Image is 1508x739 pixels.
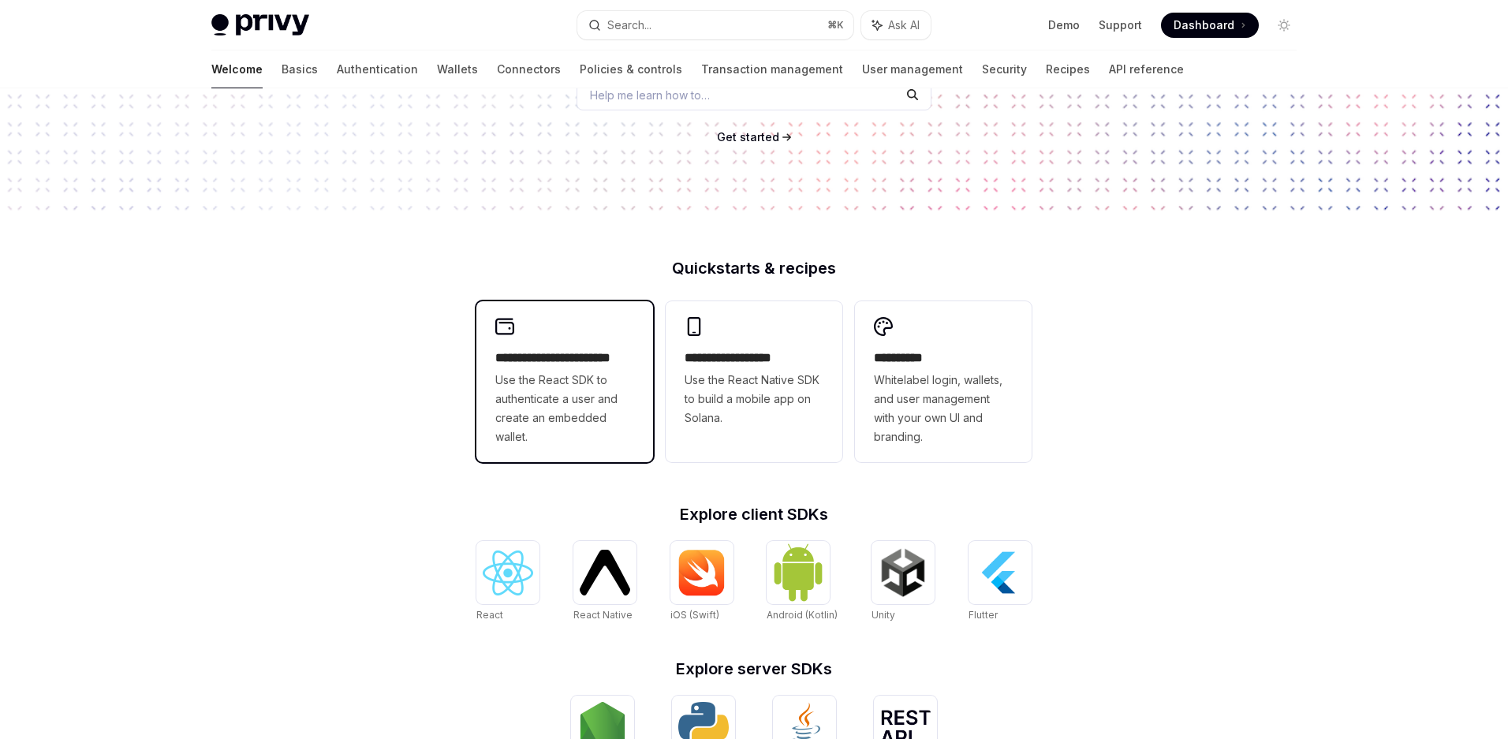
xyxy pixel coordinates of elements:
a: Wallets [437,50,478,88]
span: Android (Kotlin) [767,609,838,621]
span: Unity [872,609,895,621]
img: light logo [211,14,309,36]
h2: Explore server SDKs [476,661,1032,677]
button: Toggle dark mode [1271,13,1297,38]
div: Search... [607,16,651,35]
span: Use the React SDK to authenticate a user and create an embedded wallet. [495,371,634,446]
h2: Explore client SDKs [476,506,1032,522]
span: Help me learn how to… [590,87,710,103]
a: **** *****Whitelabel login, wallets, and user management with your own UI and branding. [855,301,1032,462]
img: Flutter [975,547,1025,598]
span: Dashboard [1174,17,1234,33]
a: Support [1099,17,1142,33]
span: Ask AI [888,17,920,33]
a: React NativeReact Native [573,541,636,623]
a: Connectors [497,50,561,88]
button: Search...⌘K [577,11,853,39]
img: React Native [580,550,630,595]
span: React [476,609,503,621]
a: UnityUnity [872,541,935,623]
img: Unity [878,547,928,598]
a: User management [862,50,963,88]
img: iOS (Swift) [677,549,727,596]
img: React [483,551,533,595]
a: Welcome [211,50,263,88]
a: API reference [1109,50,1184,88]
span: React Native [573,609,633,621]
a: Basics [282,50,318,88]
a: Authentication [337,50,418,88]
a: Security [982,50,1027,88]
span: ⌘ K [827,19,844,32]
span: Flutter [969,609,998,621]
a: Android (Kotlin)Android (Kotlin) [767,541,838,623]
a: Get started [717,129,779,145]
span: Whitelabel login, wallets, and user management with your own UI and branding. [874,371,1013,446]
img: Android (Kotlin) [773,543,823,602]
a: **** **** **** ***Use the React Native SDK to build a mobile app on Solana. [666,301,842,462]
a: ReactReact [476,541,539,623]
a: Transaction management [701,50,843,88]
a: iOS (Swift)iOS (Swift) [670,541,733,623]
a: FlutterFlutter [969,541,1032,623]
a: Recipes [1046,50,1090,88]
button: Ask AI [861,11,931,39]
a: Demo [1048,17,1080,33]
span: Get started [717,130,779,144]
a: Policies & controls [580,50,682,88]
span: iOS (Swift) [670,609,719,621]
a: Dashboard [1161,13,1259,38]
span: Use the React Native SDK to build a mobile app on Solana. [685,371,823,427]
h2: Quickstarts & recipes [476,260,1032,276]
